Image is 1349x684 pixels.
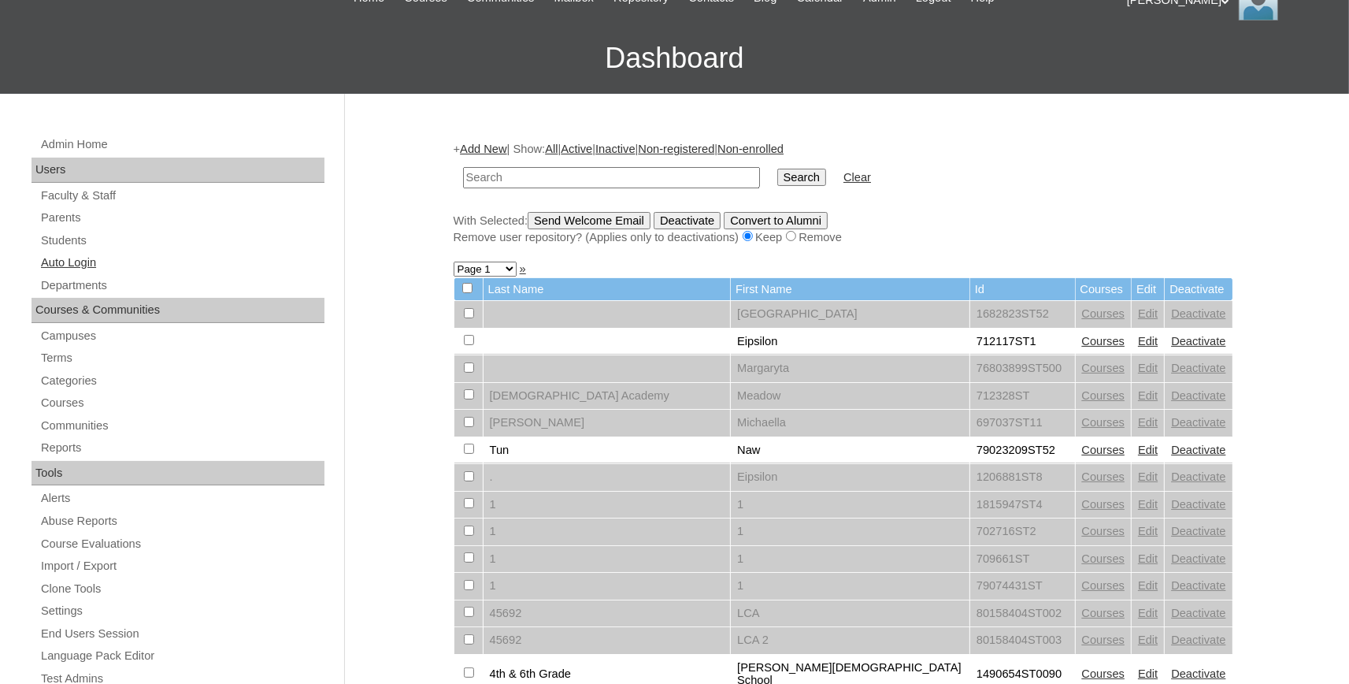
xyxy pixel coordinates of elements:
div: Remove user repository? (Applies only to deactivations) Keep Remove [454,229,1233,246]
td: 1 [484,492,731,519]
a: » [520,262,526,275]
a: Admin Home [39,135,324,154]
td: Courses [1076,278,1132,301]
div: Courses & Communities [32,298,324,323]
a: Courses [1082,552,1125,565]
a: Edit [1138,444,1158,456]
td: Deactivate [1165,278,1232,301]
a: Edit [1138,362,1158,374]
input: Send Welcome Email [528,212,650,229]
td: 1 [484,519,731,545]
input: Search [777,169,826,186]
td: 1815947ST4 [970,492,1075,519]
td: Meadow [731,383,969,410]
a: Courses [1082,525,1125,537]
a: Active [561,143,592,155]
a: Courses [1082,579,1125,592]
a: Course Evaluations [39,534,324,554]
a: Deactivate [1171,307,1225,320]
td: 45692 [484,600,731,627]
h3: Dashboard [8,23,1341,94]
td: Eipsilon [731,464,969,491]
a: Deactivate [1171,607,1225,619]
div: Tools [32,461,324,486]
td: 712117ST1 [970,329,1075,355]
a: Edit [1138,634,1158,646]
a: Edit [1138,667,1158,680]
a: Departments [39,276,324,296]
a: End Users Session [39,624,324,644]
td: [PERSON_NAME] [484,410,731,437]
div: + | Show: | | | | [454,141,1233,245]
td: 1 [484,546,731,573]
a: Deactivate [1171,362,1225,374]
a: Abuse Reports [39,511,324,531]
td: 79074431ST [970,573,1075,600]
td: Naw [731,437,969,464]
a: Deactivate [1171,552,1225,565]
a: Deactivate [1171,389,1225,402]
a: Non-registered [638,143,714,155]
td: Id [970,278,1075,301]
td: 79023209ST52 [970,437,1075,464]
td: 45692 [484,627,731,654]
a: Courses [1082,607,1125,619]
td: [GEOGRAPHIC_DATA] [731,301,969,328]
td: 1206881ST8 [970,464,1075,491]
td: Edit [1132,278,1164,301]
a: Courses [1082,416,1125,429]
a: Edit [1138,470,1158,483]
td: 1 [731,492,969,519]
a: Language Pack Editor [39,646,324,666]
a: Import / Export [39,556,324,576]
a: Edit [1138,498,1158,511]
td: Michaella [731,410,969,437]
td: LCA 2 [731,627,969,654]
a: Terms [39,348,324,368]
a: Alerts [39,489,324,508]
td: 697037ST11 [970,410,1075,437]
input: Deactivate [654,212,721,229]
a: Edit [1138,307,1158,320]
td: First Name [731,278,969,301]
a: Deactivate [1171,525,1225,537]
a: Edit [1138,525,1158,537]
a: Edit [1138,389,1158,402]
td: 709661ST [970,546,1075,573]
a: All [545,143,558,155]
a: Courses [1082,307,1125,320]
a: Deactivate [1171,667,1225,680]
a: Courses [1082,667,1125,680]
a: Campuses [39,326,324,346]
td: 76803899ST500 [970,355,1075,382]
td: 1 [484,573,731,600]
a: Courses [1082,498,1125,511]
a: Communities [39,416,324,436]
a: Edit [1138,607,1158,619]
td: LCA [731,600,969,627]
a: Courses [1082,362,1125,374]
a: Deactivate [1171,579,1225,592]
a: Deactivate [1171,470,1225,483]
a: Courses [1082,470,1125,483]
a: Courses [1082,389,1125,402]
a: Deactivate [1171,498,1225,511]
a: Categories [39,371,324,391]
a: Courses [1082,444,1125,456]
a: Clear [843,171,871,184]
a: Reports [39,438,324,458]
a: Edit [1138,335,1158,348]
td: Margaryta [731,355,969,382]
input: Search [463,167,760,188]
a: Deactivate [1171,335,1225,348]
div: Users [32,158,324,183]
a: Parents [39,208,324,228]
td: 1 [731,519,969,545]
td: Last Name [484,278,731,301]
a: Add New [460,143,506,155]
div: With Selected: [454,212,1233,246]
td: Tun [484,437,731,464]
a: Courses [39,393,324,413]
a: Edit [1138,552,1158,565]
td: Eipsilon [731,329,969,355]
